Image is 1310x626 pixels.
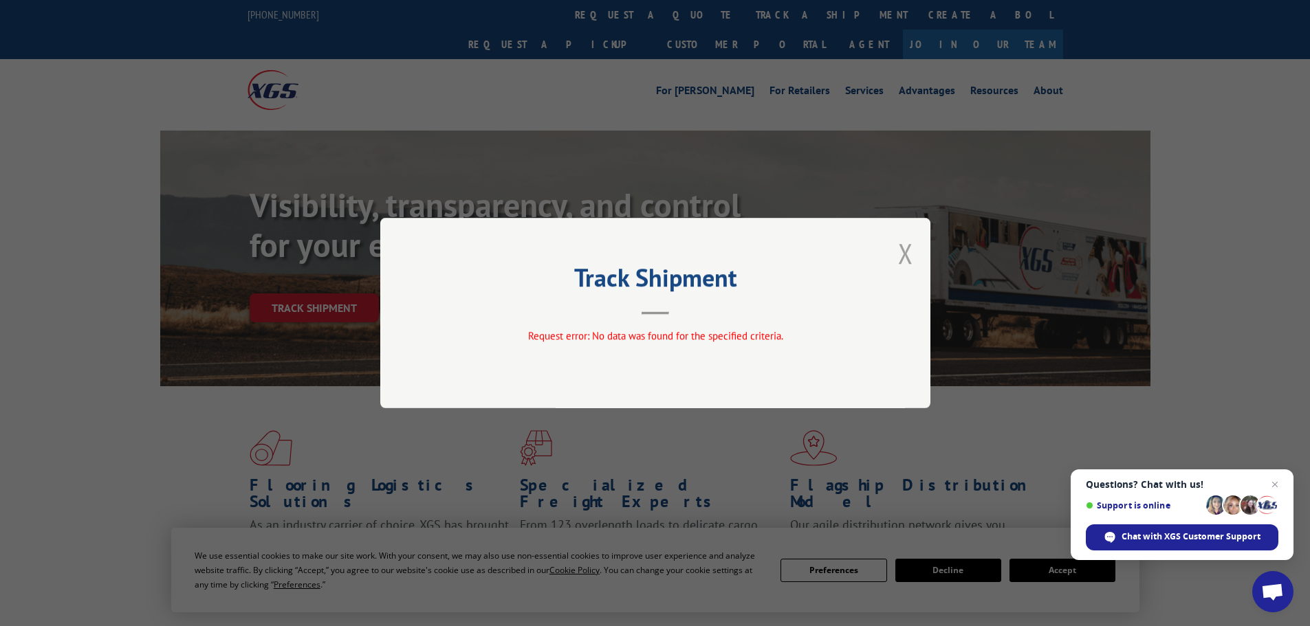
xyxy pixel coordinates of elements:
span: Support is online [1086,500,1201,511]
button: Close modal [898,235,913,271]
span: Request error: No data was found for the specified criteria. [527,329,783,342]
span: Questions? Chat with us! [1086,479,1278,490]
div: Open chat [1252,571,1293,612]
div: Chat with XGS Customer Support [1086,524,1278,550]
h2: Track Shipment [449,268,862,294]
span: Chat with XGS Customer Support [1122,530,1260,543]
span: Close chat [1267,476,1283,493]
